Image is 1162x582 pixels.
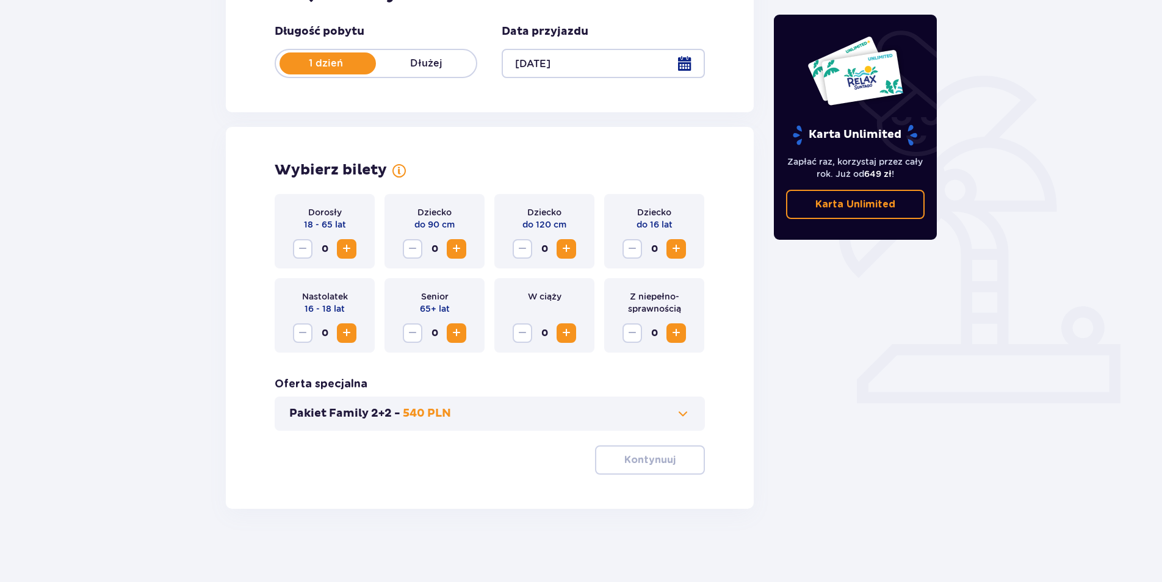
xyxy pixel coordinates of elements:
p: Pakiet Family 2+2 - [289,406,400,421]
span: 0 [535,323,554,343]
span: 0 [425,239,444,259]
span: 0 [644,323,664,343]
span: 0 [315,323,334,343]
button: Zwiększ [447,323,466,343]
button: Pakiet Family 2+2 -540 PLN [289,406,690,421]
span: 0 [644,239,664,259]
p: do 16 lat [637,218,673,231]
button: Zmniejsz [513,323,532,343]
button: Zmniejsz [622,239,642,259]
button: Zwiększ [666,323,686,343]
p: Karta Unlimited [792,124,918,146]
p: 18 - 65 lat [304,218,346,231]
button: Zwiększ [337,323,356,343]
p: Senior [421,290,449,303]
img: Dwie karty całoroczne do Suntago z napisem 'UNLIMITED RELAX', na białym tle z tropikalnymi liśćmi... [807,35,904,106]
p: Zapłać raz, korzystaj przez cały rok. Już od ! [786,156,925,180]
p: Karta Unlimited [815,198,895,211]
button: Zwiększ [447,239,466,259]
p: Nastolatek [302,290,348,303]
p: Dziecko [417,206,452,218]
button: Zmniejsz [293,239,312,259]
a: Karta Unlimited [786,190,925,219]
button: Zwiększ [557,239,576,259]
p: do 90 cm [414,218,455,231]
p: 16 - 18 lat [305,303,345,315]
button: Zwiększ [557,323,576,343]
button: Zwiększ [337,239,356,259]
p: Dorosły [308,206,342,218]
p: do 120 cm [522,218,566,231]
button: Zmniejsz [403,323,422,343]
button: Zmniejsz [403,239,422,259]
p: Dziecko [527,206,561,218]
button: Kontynuuj [595,445,705,475]
p: Z niepełno­sprawnością [614,290,695,315]
p: Data przyjazdu [502,24,588,39]
span: 0 [535,239,554,259]
p: Dziecko [637,206,671,218]
button: Zmniejsz [513,239,532,259]
p: 540 PLN [403,406,451,421]
h3: Oferta specjalna [275,377,367,392]
p: Kontynuuj [624,453,676,467]
p: 65+ lat [420,303,450,315]
p: Dłużej [376,57,476,70]
h2: Wybierz bilety [275,161,387,179]
span: 649 zł [864,169,892,179]
p: W ciąży [528,290,561,303]
span: 0 [425,323,444,343]
p: 1 dzień [276,57,376,70]
p: Długość pobytu [275,24,364,39]
button: Zmniejsz [622,323,642,343]
button: Zmniejsz [293,323,312,343]
span: 0 [315,239,334,259]
button: Zwiększ [666,239,686,259]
